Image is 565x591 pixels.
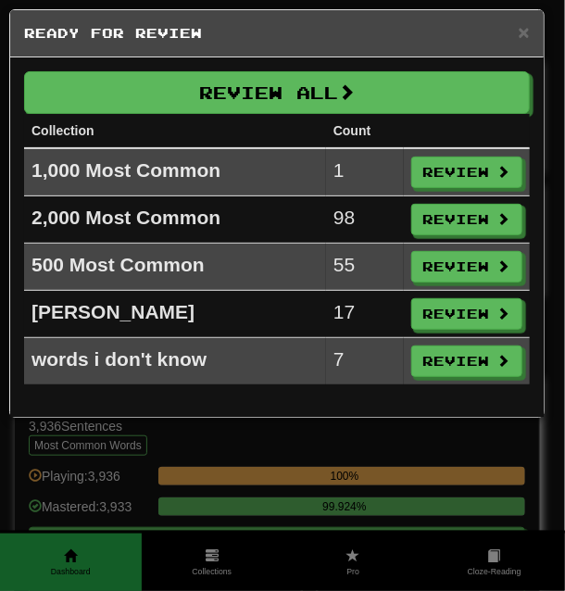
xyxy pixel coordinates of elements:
[519,22,530,42] button: Close
[411,157,523,188] button: Review
[411,204,523,235] button: Review
[24,71,530,114] button: Review All
[24,291,326,338] td: [PERSON_NAME]
[411,346,523,377] button: Review
[326,114,404,148] th: Count
[24,24,530,43] h5: Ready for Review
[519,21,530,43] span: ×
[326,196,404,244] td: 98
[411,298,523,330] button: Review
[326,244,404,291] td: 55
[326,338,404,385] td: 7
[326,291,404,338] td: 17
[326,148,404,196] td: 1
[411,251,523,283] button: Review
[24,114,326,148] th: Collection
[24,196,326,244] td: 2,000 Most Common
[24,148,326,196] td: 1,000 Most Common
[24,244,326,291] td: 500 Most Common
[24,338,326,385] td: words i don't know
